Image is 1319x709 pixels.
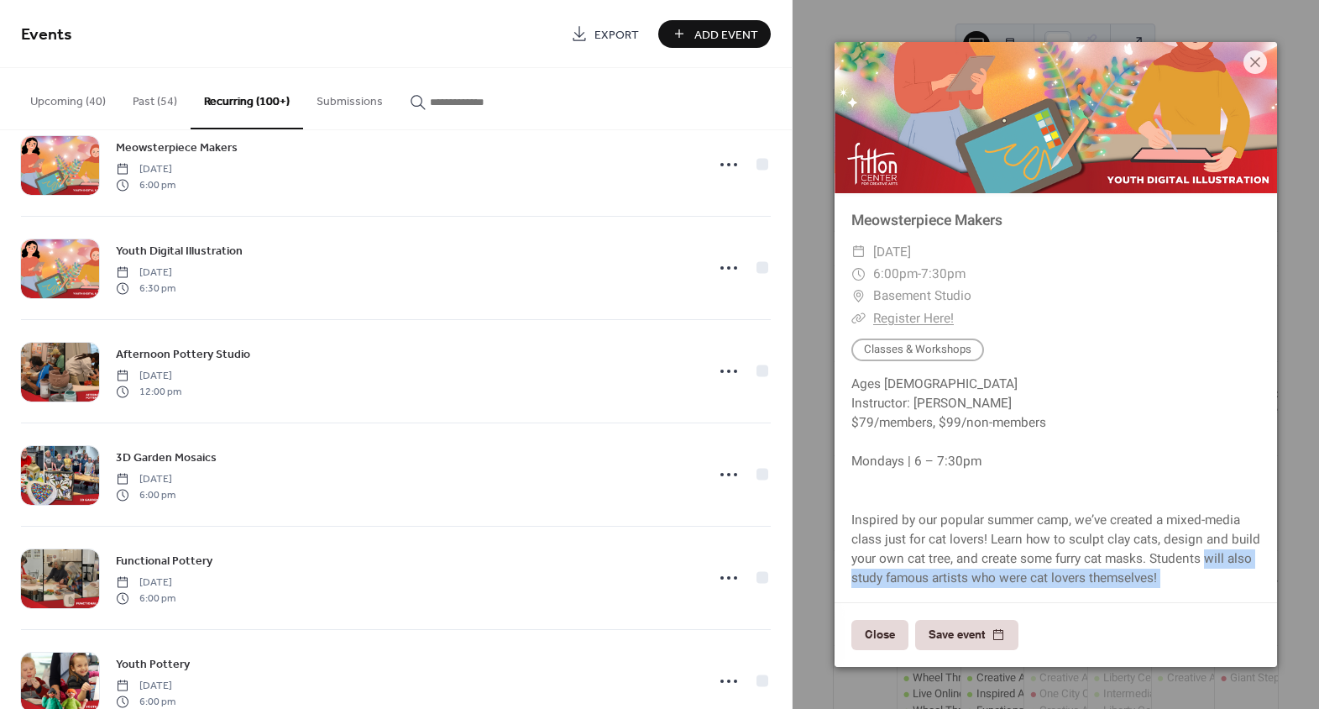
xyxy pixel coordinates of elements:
[116,384,181,399] span: 12:00 pm
[873,285,971,307] span: Basement Studio
[116,551,212,570] a: Functional Pottery
[116,591,175,606] span: 6:00 pm
[116,346,250,364] span: Afternoon Pottery Studio
[594,26,639,44] span: Export
[116,487,175,502] span: 6:00 pm
[116,472,175,487] span: [DATE]
[116,139,238,157] span: Meowsterpiece Makers
[116,656,190,674] span: Youth Pottery
[921,265,966,283] span: 7:30pm
[873,309,954,328] a: Register Here!
[116,694,175,709] span: 6:00 pm
[835,375,1277,588] div: Ages [DEMOGRAPHIC_DATA] Instructor: [PERSON_NAME] $79/members, $99/non-members Mondays | 6 – 7:30...
[116,177,175,192] span: 6:00 pm
[116,162,175,177] span: [DATE]
[116,654,190,674] a: Youth Pottery
[915,620,1018,650] button: Save event
[873,241,911,263] span: [DATE]
[116,344,250,364] a: Afternoon Pottery Studio
[851,210,1002,231] a: Meowsterpiece Makers
[658,20,771,48] button: Add Event
[116,243,243,260] span: Youth Digital Illustration
[116,553,212,570] span: Functional Pottery
[119,68,191,128] button: Past (54)
[303,68,396,128] button: Submissions
[116,449,217,467] span: 3D Garden Mosaics
[851,307,866,329] div: ​
[116,138,238,157] a: Meowsterpiece Makers
[851,263,866,285] div: ​
[873,265,918,283] span: 6:00pm
[694,26,758,44] span: Add Event
[116,281,175,296] span: 6:30 pm
[116,679,175,694] span: [DATE]
[116,575,175,591] span: [DATE]
[851,620,908,650] button: Close
[21,18,72,51] span: Events
[851,241,866,263] div: ​
[918,265,921,283] span: -
[116,265,175,281] span: [DATE]
[191,68,303,129] button: Recurring (100+)
[116,241,243,260] a: Youth Digital Illustration
[116,369,181,384] span: [DATE]
[558,20,652,48] a: Export
[851,285,866,307] div: ​
[116,448,217,467] a: 3D Garden Mosaics
[17,68,119,128] button: Upcoming (40)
